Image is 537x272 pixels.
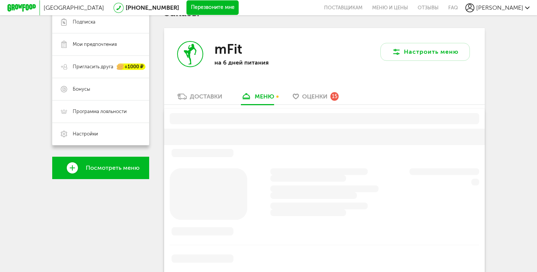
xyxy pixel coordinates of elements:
[330,92,339,100] div: 15
[302,93,327,100] span: Оценки
[214,59,311,66] p: на 6 дней питания
[73,86,90,93] span: Бонусы
[255,93,274,100] div: меню
[52,100,149,123] a: Программа лояльности
[52,78,149,100] a: Бонусы
[186,0,239,15] button: Перезвоните мне
[117,64,145,70] div: +1000 ₽
[214,41,242,57] h3: mFit
[380,43,470,61] button: Настроить меню
[190,93,222,100] div: Доставки
[73,19,95,25] span: Подписка
[73,131,98,137] span: Настройки
[52,11,149,33] a: Подписка
[52,56,149,78] a: Пригласить друга +1000 ₽
[44,4,104,11] span: [GEOGRAPHIC_DATA]
[73,108,127,115] span: Программа лояльности
[476,4,523,11] span: [PERSON_NAME]
[237,93,278,104] a: меню
[52,33,149,56] a: Мои предпочтения
[126,4,179,11] a: [PHONE_NUMBER]
[86,165,139,171] span: Посмотреть меню
[173,93,226,104] a: Доставки
[164,8,485,18] h1: Заказы
[289,93,342,104] a: Оценки 15
[73,41,117,48] span: Мои предпочтения
[73,63,113,70] span: Пригласить друга
[52,123,149,145] a: Настройки
[52,157,149,179] a: Посмотреть меню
